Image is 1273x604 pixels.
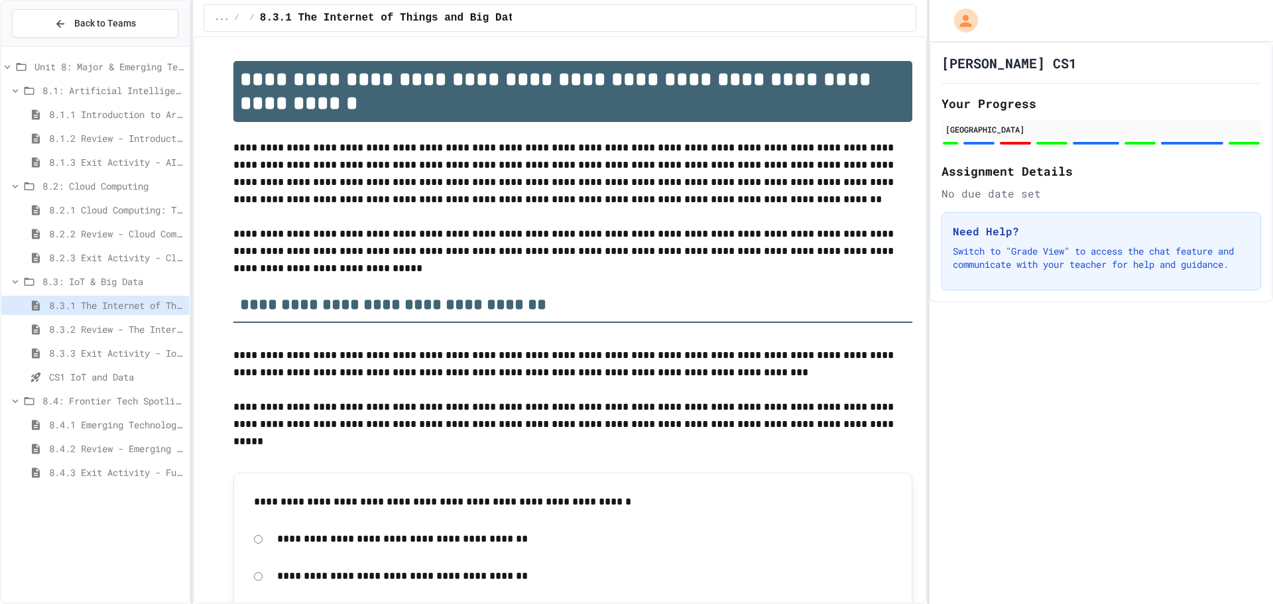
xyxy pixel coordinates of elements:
span: 8.1: Artificial Intelligence Basics [42,84,184,97]
span: Back to Teams [74,17,136,30]
span: 8.1.2 Review - Introduction to Artificial Intelligence [49,131,184,145]
div: No due date set [941,186,1261,202]
span: 8.1.1 Introduction to Artificial Intelligence [49,107,184,121]
span: 8.1.3 Exit Activity - AI Detective [49,155,184,169]
h1: [PERSON_NAME] CS1 [941,54,1077,72]
span: / [234,13,239,23]
span: 8.2.2 Review - Cloud Computing [49,227,184,241]
h3: Need Help? [953,223,1250,239]
div: My Account [940,5,981,36]
span: 8.3.2 Review - The Internet of Things and Big Data [49,322,184,336]
span: 8.2.3 Exit Activity - Cloud Service Detective [49,251,184,265]
p: Switch to "Grade View" to access the chat feature and communicate with your teacher for help and ... [953,245,1250,271]
span: 8.4.1 Emerging Technologies: Shaping Our Digital Future [49,418,184,432]
div: [GEOGRAPHIC_DATA] [945,123,1257,135]
span: 8.2: Cloud Computing [42,179,184,193]
span: 8.4.3 Exit Activity - Future Tech Challenge [49,465,184,479]
span: CS1 IoT and Data [49,370,184,384]
span: 8.3.1 The Internet of Things and Big Data: Our Connected Digital World [49,298,184,312]
span: 8.4.2 Review - Emerging Technologies: Shaping Our Digital Future [49,442,184,455]
h2: Assignment Details [941,162,1261,180]
span: 8.3.3 Exit Activity - IoT Data Detective Challenge [49,346,184,360]
span: ... [215,13,229,23]
span: 8.3: IoT & Big Data [42,274,184,288]
button: Back to Teams [12,9,178,38]
span: Unit 8: Major & Emerging Technologies [34,60,184,74]
span: 8.3.1 The Internet of Things and Big Data: Our Connected Digital World [260,10,705,26]
iframe: chat widget [1217,551,1260,591]
h2: Your Progress [941,94,1261,113]
span: 8.4: Frontier Tech Spotlight [42,394,184,408]
iframe: chat widget [1163,493,1260,550]
span: 8.2.1 Cloud Computing: Transforming the Digital World [49,203,184,217]
span: / [250,13,255,23]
